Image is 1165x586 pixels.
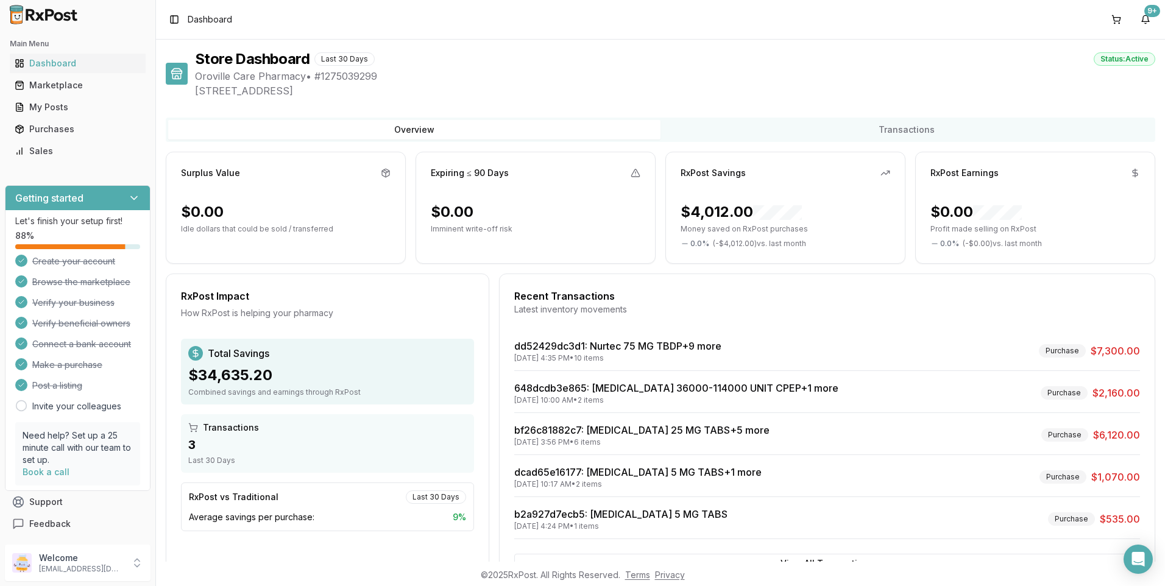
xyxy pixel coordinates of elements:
span: Browse the marketplace [32,276,130,288]
p: Idle dollars that could be sold / transferred [181,224,391,234]
span: $7,300.00 [1091,344,1140,358]
button: Transactions [660,120,1153,139]
div: RxPost vs Traditional [189,491,278,503]
div: Surplus Value [181,167,240,179]
div: [DATE] 4:24 PM • 1 items [514,521,728,531]
p: Need help? Set up a 25 minute call with our team to set up. [23,429,133,466]
p: Money saved on RxPost purchases [681,224,890,234]
img: User avatar [12,553,32,573]
button: Marketplace [5,76,150,95]
span: 0.0 % [690,239,709,249]
span: Dashboard [188,13,232,26]
div: Sales [15,145,141,157]
p: Profit made selling on RxPost [930,224,1140,234]
a: Dashboard [10,52,146,74]
div: Last 30 Days [314,52,375,66]
button: Purchases [5,119,150,139]
span: Create your account [32,255,115,267]
div: [DATE] 10:17 AM • 2 items [514,479,762,489]
a: Privacy [655,570,685,580]
div: $0.00 [930,202,1022,222]
div: $4,012.00 [681,202,802,222]
div: RxPost Earnings [930,167,999,179]
span: Oroville Care Pharmacy • # 1275039299 [195,69,1155,83]
button: Overview [168,120,660,139]
button: View All Transactions [514,554,1140,573]
div: Marketplace [15,79,141,91]
div: Purchase [1041,386,1088,400]
a: My Posts [10,96,146,118]
div: Expiring ≤ 90 Days [431,167,509,179]
span: Feedback [29,518,71,530]
span: ( - $0.00 ) vs. last month [963,239,1042,249]
a: b2a927d7ecb5: [MEDICAL_DATA] 5 MG TABS [514,508,728,520]
p: [EMAIL_ADDRESS][DOMAIN_NAME] [39,564,124,574]
a: dd52429dc3d1: Nurtec 75 MG TBDP+9 more [514,340,721,352]
div: 3 [188,436,467,453]
div: RxPost Impact [181,289,474,303]
span: Verify beneficial owners [32,317,130,330]
div: $34,635.20 [188,365,467,385]
div: Purchase [1041,428,1088,442]
span: Connect a bank account [32,338,131,350]
span: ( - $4,012.00 ) vs. last month [713,239,806,249]
div: RxPost Savings [681,167,746,179]
span: Verify your business [32,297,115,309]
div: Latest inventory movements [514,303,1140,316]
div: Purchase [1048,512,1095,526]
a: Purchases [10,118,146,140]
a: Invite your colleagues [32,400,121,412]
span: Transactions [203,422,259,434]
div: 9+ [1144,5,1160,17]
div: Combined savings and earnings through RxPost [188,387,467,397]
span: $535.00 [1100,512,1140,526]
a: 648dcdb3e865: [MEDICAL_DATA] 36000-114000 UNIT CPEP+1 more [514,382,838,394]
div: $0.00 [181,202,224,222]
div: How RxPost is helping your pharmacy [181,307,474,319]
span: Make a purchase [32,359,102,371]
div: My Posts [15,101,141,113]
h1: Store Dashboard [195,49,310,69]
span: [STREET_ADDRESS] [195,83,1155,98]
p: Welcome [39,552,124,564]
div: Last 30 Days [188,456,467,465]
h3: Getting started [15,191,83,205]
button: Feedback [5,513,150,535]
div: [DATE] 10:00 AM • 2 items [514,395,838,405]
div: Purchases [15,123,141,135]
span: Post a listing [32,379,82,392]
span: Average savings per purchase: [189,511,314,523]
a: Sales [10,140,146,162]
span: Total Savings [208,346,269,361]
span: $6,120.00 [1093,428,1140,442]
img: RxPost Logo [5,5,83,24]
span: 9 % [453,511,466,523]
h2: Main Menu [10,39,146,49]
p: Imminent write-off risk [431,224,640,234]
a: bf26c81882c7: [MEDICAL_DATA] 25 MG TABS+5 more [514,424,770,436]
button: 9+ [1136,10,1155,29]
a: Marketplace [10,74,146,96]
div: [DATE] 4:35 PM • 10 items [514,353,721,363]
a: Terms [625,570,650,580]
button: Sales [5,141,150,161]
span: $1,070.00 [1091,470,1140,484]
div: [DATE] 3:56 PM • 6 items [514,437,770,447]
div: Dashboard [15,57,141,69]
span: 88 % [15,230,34,242]
a: Book a call [23,467,69,477]
div: Recent Transactions [514,289,1140,303]
span: 0.0 % [940,239,959,249]
span: $2,160.00 [1092,386,1140,400]
button: Support [5,491,150,513]
a: dcad65e16177: [MEDICAL_DATA] 5 MG TABS+1 more [514,466,762,478]
div: Purchase [1039,344,1086,358]
div: Purchase [1039,470,1086,484]
div: Last 30 Days [406,490,466,504]
p: Let's finish your setup first! [15,215,140,227]
div: $0.00 [431,202,473,222]
button: My Posts [5,97,150,117]
div: Open Intercom Messenger [1124,545,1153,574]
nav: breadcrumb [188,13,232,26]
div: Status: Active [1094,52,1155,66]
